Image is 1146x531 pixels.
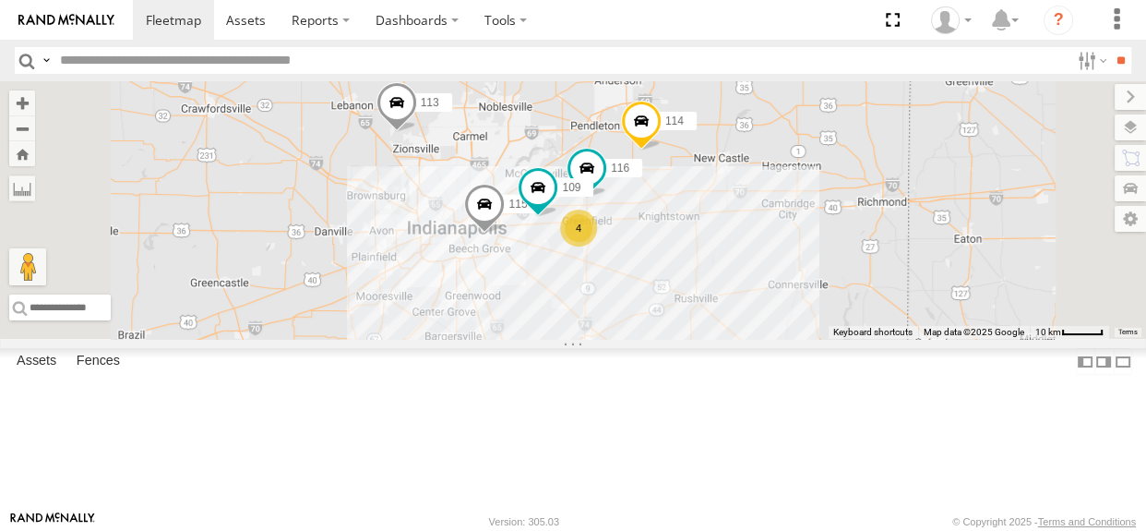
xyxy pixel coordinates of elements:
[1076,348,1094,375] label: Dock Summary Table to the Left
[1114,348,1132,375] label: Hide Summary Table
[1118,329,1138,336] a: Terms
[67,349,129,375] label: Fences
[665,115,684,127] span: 114
[9,175,35,201] label: Measure
[9,115,35,141] button: Zoom out
[1070,47,1110,74] label: Search Filter Options
[18,14,114,27] img: rand-logo.svg
[1044,6,1073,35] i: ?
[562,180,580,193] span: 109
[1038,516,1136,527] a: Terms and Conditions
[7,349,66,375] label: Assets
[924,327,1024,337] span: Map data ©2025 Google
[39,47,54,74] label: Search Query
[9,141,35,166] button: Zoom Home
[560,210,597,247] div: 4
[9,91,35,115] button: Zoom in
[10,513,95,531] a: Visit our Website
[489,516,559,527] div: Version: 305.03
[421,95,439,108] span: 113
[1094,348,1113,375] label: Dock Summary Table to the Right
[1035,327,1061,337] span: 10 km
[1115,206,1146,232] label: Map Settings
[611,162,629,175] span: 116
[508,198,527,211] span: 115
[952,516,1136,527] div: © Copyright 2025 -
[925,6,978,34] div: Brandon Hickerson
[1030,326,1109,339] button: Map Scale: 10 km per 42 pixels
[833,326,913,339] button: Keyboard shortcuts
[9,248,46,285] button: Drag Pegman onto the map to open Street View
